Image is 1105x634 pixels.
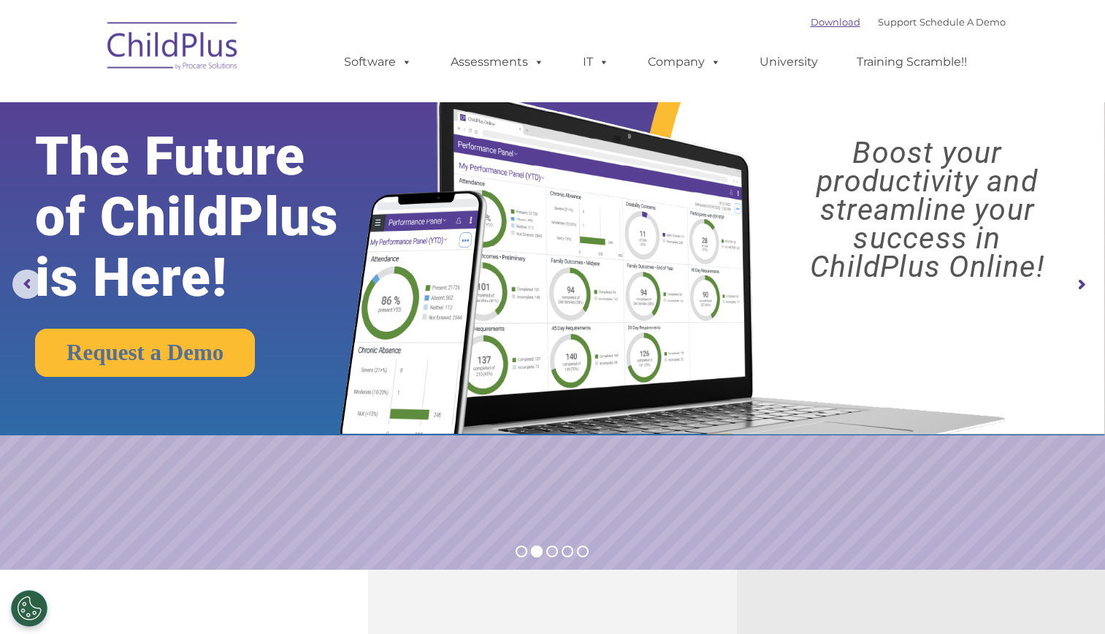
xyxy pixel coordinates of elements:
[763,139,1091,281] rs-layer: Boost your productivity and streamline your success in ChildPlus Online!
[436,47,559,77] a: Assessments
[35,329,255,377] a: Request a Demo
[878,16,917,28] a: Support
[203,156,265,167] span: Phone number
[811,16,860,28] a: Download
[919,16,1006,28] a: Schedule A Demo
[745,47,833,77] a: University
[811,16,1006,28] font: |
[329,47,427,77] a: Software
[568,47,624,77] a: IT
[842,47,982,77] a: Training Scramble!!
[203,96,248,107] span: Last name
[35,126,388,308] rs-layer: The Future of ChildPlus is Here!
[11,590,47,627] button: Cookies Settings
[633,47,735,77] a: Company
[100,12,246,85] img: ChildPlus by Procare Solutions
[866,476,1105,634] iframe: Chat Widget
